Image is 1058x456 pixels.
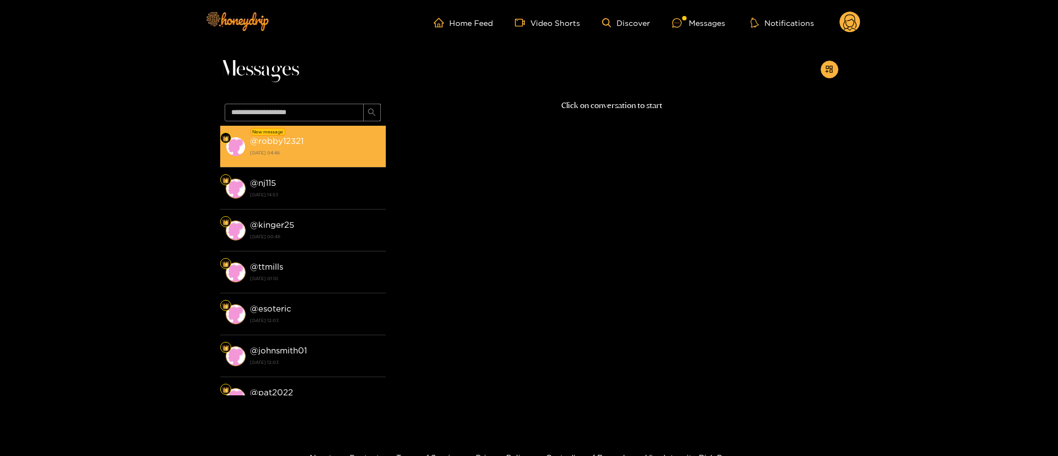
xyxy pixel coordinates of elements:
[250,357,380,367] strong: [DATE] 12:03
[250,232,380,242] strong: [DATE] 00:48
[250,190,380,200] strong: [DATE] 14:53
[220,56,299,83] span: Messages
[250,262,283,271] strong: @ ttmills
[222,177,229,184] img: Fan Level
[747,17,817,28] button: Notifications
[250,315,380,325] strong: [DATE] 12:03
[222,387,229,393] img: Fan Level
[386,99,838,112] p: Click on conversation to start
[672,17,725,29] div: Messages
[250,148,380,158] strong: [DATE] 04:46
[226,262,246,282] img: conversation
[515,18,580,28] a: Video Shorts
[250,136,304,146] strong: @ robby12321
[226,304,246,324] img: conversation
[226,137,246,157] img: conversation
[515,18,530,28] span: video-camera
[251,128,285,136] div: New message
[250,178,276,187] strong: @ nj115
[222,219,229,226] img: Fan Level
[250,273,380,283] strong: [DATE] 01:10
[222,303,229,309] img: Fan Level
[226,179,246,199] img: conversation
[434,18,449,28] span: home
[368,108,376,117] span: search
[222,345,229,351] img: Fan Level
[363,104,381,121] button: search
[226,346,246,366] img: conversation
[222,261,229,267] img: Fan Level
[250,220,294,229] strong: @ kinger25
[250,388,293,397] strong: @ pat2022
[226,388,246,408] img: conversation
[222,135,229,142] img: Fan Level
[226,221,246,240] img: conversation
[821,61,838,78] button: appstore-add
[250,304,291,313] strong: @ esoteric
[602,18,650,28] a: Discover
[825,65,833,74] span: appstore-add
[250,346,307,355] strong: @ johnsmith01
[434,18,493,28] a: Home Feed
